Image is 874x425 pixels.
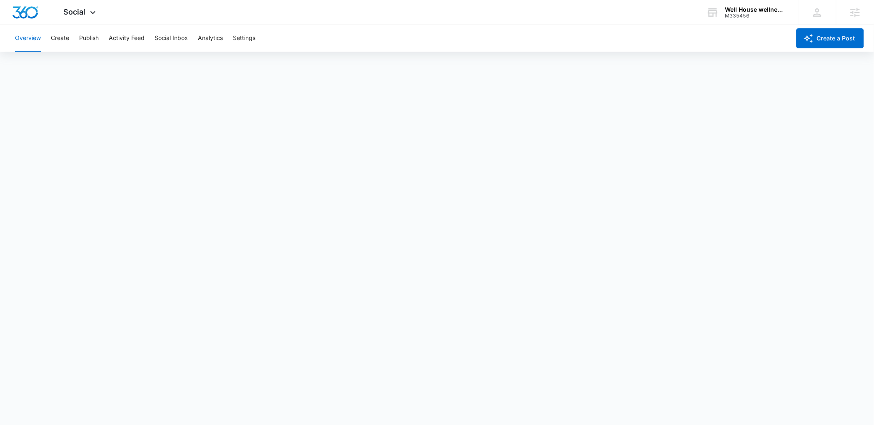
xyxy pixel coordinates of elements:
[51,25,69,52] button: Create
[64,7,86,16] span: Social
[725,13,786,19] div: account id
[797,28,864,48] button: Create a Post
[233,25,255,52] button: Settings
[79,25,99,52] button: Publish
[725,6,786,13] div: account name
[155,25,188,52] button: Social Inbox
[198,25,223,52] button: Analytics
[109,25,145,52] button: Activity Feed
[15,25,41,52] button: Overview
